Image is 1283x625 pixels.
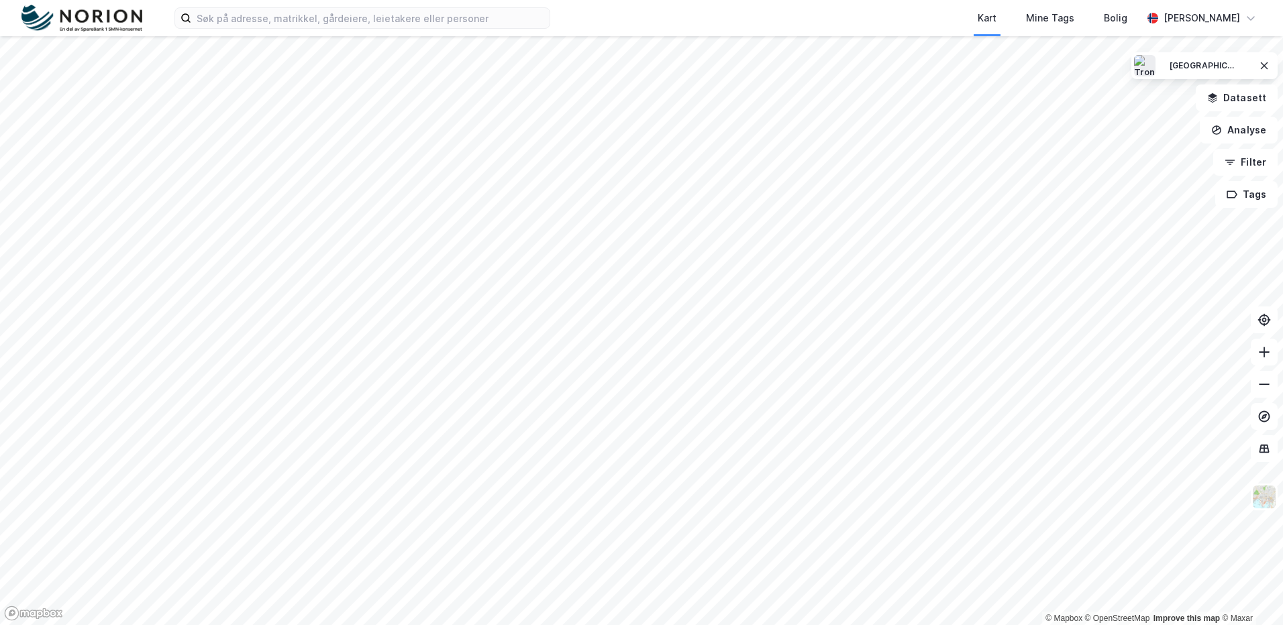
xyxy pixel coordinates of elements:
img: norion-logo.80e7a08dc31c2e691866.png [21,5,142,32]
button: Analyse [1200,117,1278,144]
button: Filter [1213,149,1278,176]
div: Kontrollprogram for chat [1216,561,1283,625]
div: [GEOGRAPHIC_DATA] [1170,60,1237,72]
div: Bolig [1104,10,1127,26]
iframe: Chat Widget [1216,561,1283,625]
button: Tags [1215,181,1278,208]
a: OpenStreetMap [1085,614,1150,623]
a: Improve this map [1153,614,1220,623]
a: Mapbox homepage [4,606,63,621]
div: Kart [978,10,996,26]
div: Mine Tags [1026,10,1074,26]
div: [PERSON_NAME] [1164,10,1240,26]
input: Søk på adresse, matrikkel, gårdeiere, leietakere eller personer [191,8,550,28]
img: Z [1251,484,1277,510]
button: Datasett [1196,84,1278,111]
img: Trondheim [1134,55,1156,76]
a: Mapbox [1045,614,1082,623]
button: [GEOGRAPHIC_DATA] [1161,55,1245,76]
